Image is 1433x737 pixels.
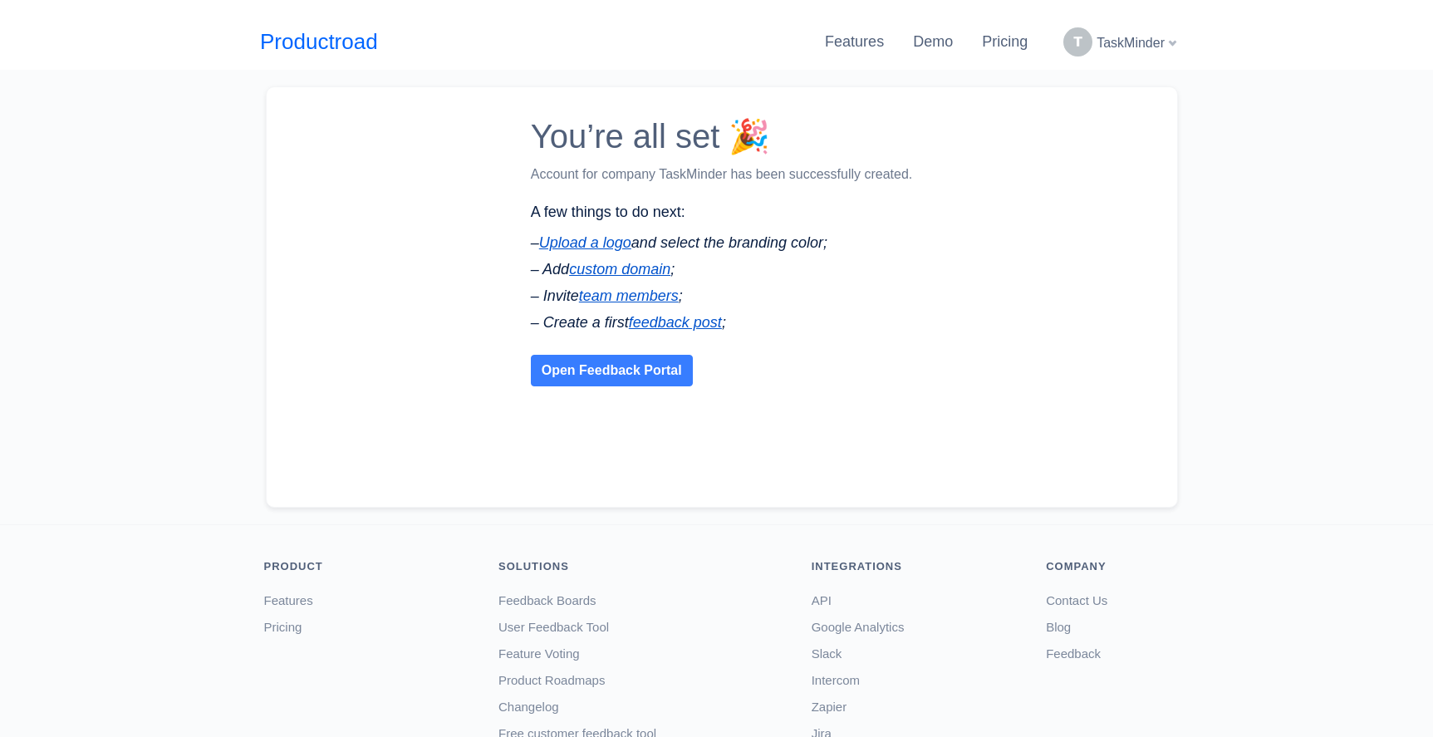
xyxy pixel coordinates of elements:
[812,646,842,661] a: Slack
[264,620,302,634] a: Pricing
[531,232,913,254] div: – and select the branding color;
[531,116,913,156] h1: You’re all set 🎉
[913,33,953,50] a: Demo
[579,287,679,304] a: team members
[539,234,631,251] a: Upload a logo
[629,314,722,331] a: feedback post
[531,355,693,386] a: Open Feedback Portal
[531,312,913,334] div: – Create a first ;
[531,165,913,184] div: Account for company TaskMinder has been successfully created.
[812,558,1022,575] div: Integrations
[812,593,832,607] a: API
[498,593,596,607] a: Feedback Boards
[531,285,913,307] div: – Invite ;
[498,673,605,687] a: Product Roadmaps
[569,261,670,278] a: custom domain
[812,700,847,714] a: Zapier
[498,620,609,634] a: User Feedback Tool
[498,558,787,575] div: Solutions
[812,673,860,687] a: Intercom
[531,258,913,281] div: – Add ;
[260,26,378,58] a: Productroad
[264,593,313,607] a: Features
[825,33,884,50] a: Features
[1046,620,1071,634] a: Blog
[982,33,1028,50] a: Pricing
[812,620,905,634] a: Google Analytics
[498,646,580,661] a: Feature Voting
[1046,646,1101,661] a: Feedback
[264,558,474,575] div: Product
[1046,593,1107,607] a: Contact Us
[1097,36,1165,50] span: TaskMinder
[1063,27,1092,57] img: TaskMinder userpic
[531,201,913,224] div: A few things to do next:
[1046,558,1177,575] div: Company
[1057,21,1182,63] div: TaskMinder
[498,700,559,714] a: Changelog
